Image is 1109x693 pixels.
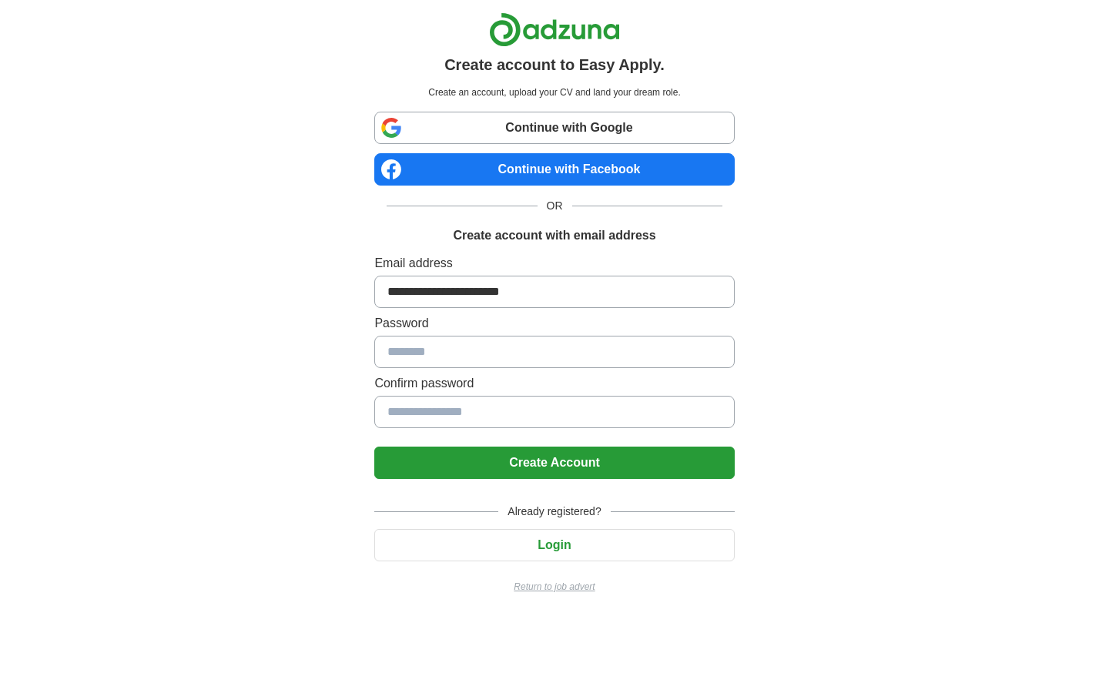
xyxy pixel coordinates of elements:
label: Confirm password [374,374,734,393]
img: Adzuna logo [489,12,620,47]
h1: Create account to Easy Apply. [444,53,665,76]
label: Email address [374,254,734,273]
p: Create an account, upload your CV and land your dream role. [377,85,731,99]
span: OR [538,198,572,214]
span: Already registered? [498,504,610,520]
button: Login [374,529,734,561]
a: Continue with Facebook [374,153,734,186]
label: Password [374,314,734,333]
h1: Create account with email address [453,226,655,245]
a: Return to job advert [374,580,734,594]
a: Continue with Google [374,112,734,144]
button: Create Account [374,447,734,479]
a: Login [374,538,734,551]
